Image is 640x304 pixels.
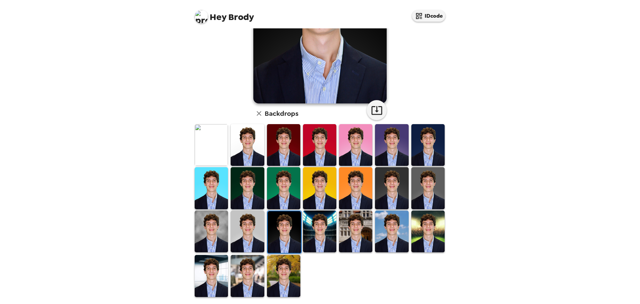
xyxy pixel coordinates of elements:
h6: Backdrops [265,108,298,119]
button: IDcode [412,10,445,22]
img: profile pic [195,10,208,23]
img: Original [195,124,228,166]
span: Hey [210,11,226,23]
span: Brody [195,7,254,22]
